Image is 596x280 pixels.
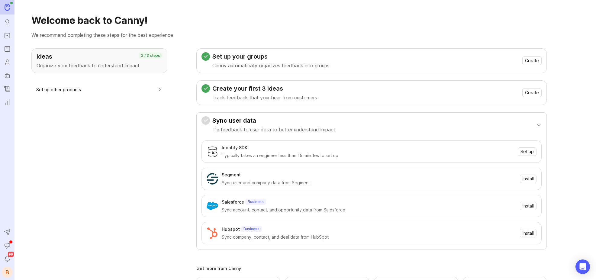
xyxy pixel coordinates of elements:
p: Canny automatically organizes feedback into groups [212,62,330,69]
p: Tie feedback to user data to better understand impact [212,126,335,133]
button: Notifications [2,253,13,264]
span: Install [523,230,534,236]
img: Salesforce [207,200,218,212]
a: Reporting [2,97,13,108]
div: Sync account, contact, and opportunity data from Salesforce [222,207,516,213]
h3: Ideas [37,52,162,61]
div: Segment [222,172,241,178]
button: IdeasOrganize your feedback to understand impact2 / 3 steps [31,48,167,73]
p: Organize your feedback to understand impact [37,62,162,69]
span: Set up [520,149,534,155]
h3: Sync user data [212,116,335,125]
img: Identify SDK [207,146,218,157]
div: Sync user dataTie feedback to user data to better understand impact [201,137,542,249]
button: Create [522,89,542,97]
a: Changelog [2,83,13,94]
div: Salesforce [222,199,244,205]
img: Segment [207,173,218,185]
button: B [2,267,13,278]
button: Announcements [2,240,13,251]
span: 99 [8,252,14,257]
button: Set up other products [36,83,163,96]
img: Hubspot [207,227,218,239]
h1: Welcome back to Canny! [31,14,579,27]
button: Install [520,202,536,210]
button: Sync user dataTie feedback to user data to better understand impact [201,113,542,137]
a: Ideas [2,17,13,28]
p: 2 / 3 steps [141,53,160,58]
span: Install [523,176,534,182]
a: Roadmaps [2,43,13,54]
p: We recommend completing these steps for the best experience [31,31,579,39]
span: Install [523,203,534,209]
a: Portal [2,30,13,41]
p: Business [248,199,264,204]
button: Set up [518,147,536,156]
a: Users [2,57,13,68]
button: Install [520,175,536,183]
button: Install [520,229,536,237]
div: Open Intercom Messenger [575,259,590,274]
div: Sync user and company data from Segment [222,179,516,186]
button: Create [522,56,542,65]
div: Hubspot [222,226,240,233]
span: Create [525,58,539,64]
div: Identify SDK [222,144,247,151]
a: Autopilot [2,70,13,81]
span: Create [525,90,539,96]
div: Get more from Canny [196,266,547,271]
div: Typically takes an engineer less than 15 minutes to set up [222,152,514,159]
p: Track feedback that your hear from customers [212,94,317,101]
img: Canny Home [5,4,10,11]
p: Business [243,227,259,231]
button: Send to Autopilot [2,227,13,238]
h3: Create your first 3 ideas [212,84,317,93]
h3: Set up your groups [212,52,330,61]
div: Sync company, contact, and deal data from HubSpot [222,234,516,240]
